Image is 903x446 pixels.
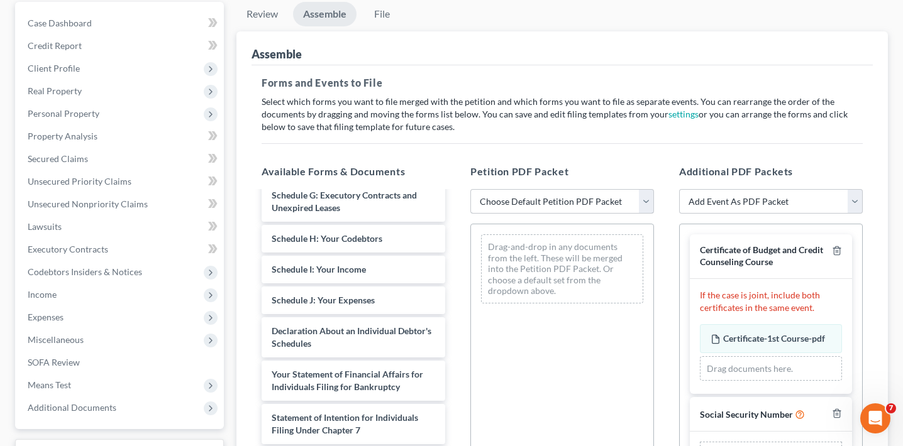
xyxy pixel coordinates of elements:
div: Drag documents here. [700,356,842,381]
span: Secured Claims [28,153,88,164]
span: Declaration About an Individual Debtor's Schedules [272,325,431,349]
span: Schedule J: Your Expenses [272,295,375,305]
span: Property Analysis [28,131,97,141]
span: Schedule G: Executory Contracts and Unexpired Leases [272,190,417,213]
span: Miscellaneous [28,334,84,345]
span: Unsecured Priority Claims [28,176,131,187]
span: Unsecured Nonpriority Claims [28,199,148,209]
a: File [362,2,402,26]
a: Secured Claims [18,148,224,170]
a: Lawsuits [18,215,224,238]
span: Certificate-1st Course-pdf [723,333,825,344]
div: Assemble [252,46,302,62]
span: Schedule H: Your Codebtors [272,233,382,244]
span: Schedule I: Your Income [272,264,366,275]
p: Select which forms you want to file merged with the petition and which forms you want to file as ... [262,95,863,133]
iframe: Intercom live chat [860,403,890,433]
span: Statement of Intention for Individuals Filing Under Chapter 7 [272,412,418,435]
p: If the case is joint, include both certificates in the same event. [700,289,842,314]
span: Codebtors Insiders & Notices [28,266,142,277]
span: Real Property [28,85,82,96]
span: Lawsuits [28,221,62,232]
span: Certificate of Budget and Credit Counseling Course [700,244,823,267]
span: Client Profile [28,63,80,73]
span: Personal Property [28,108,99,119]
a: Executory Contracts [18,238,224,261]
span: Credit Report [28,40,82,51]
span: Social Security Number [700,409,793,420]
span: 7 [886,403,896,413]
span: Means Test [28,379,71,390]
span: Petition PDF Packet [470,165,568,177]
a: SOFA Review [18,351,224,374]
a: Unsecured Priority Claims [18,170,224,193]
a: Credit Report [18,35,224,57]
a: Property Analysis [18,125,224,148]
a: settings [668,109,699,119]
span: Executory Contracts [28,244,108,254]
span: Your Statement of Financial Affairs for Individuals Filing for Bankruptcy [272,369,423,392]
span: SOFA Review [28,357,80,367]
a: Unsecured Nonpriority Claims [18,193,224,215]
div: Drag-and-drop in any documents from the left. These will be merged into the Petition PDF Packet. ... [481,234,643,303]
h5: Available Forms & Documents [262,164,445,179]
span: Case Dashboard [28,18,92,28]
h5: Additional PDF Packets [679,164,863,179]
h5: Forms and Events to File [262,75,863,90]
a: Review [236,2,288,26]
span: Expenses [28,312,64,322]
a: Assemble [293,2,357,26]
span: Income [28,289,57,300]
a: Case Dashboard [18,12,224,35]
span: Additional Documents [28,402,116,413]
